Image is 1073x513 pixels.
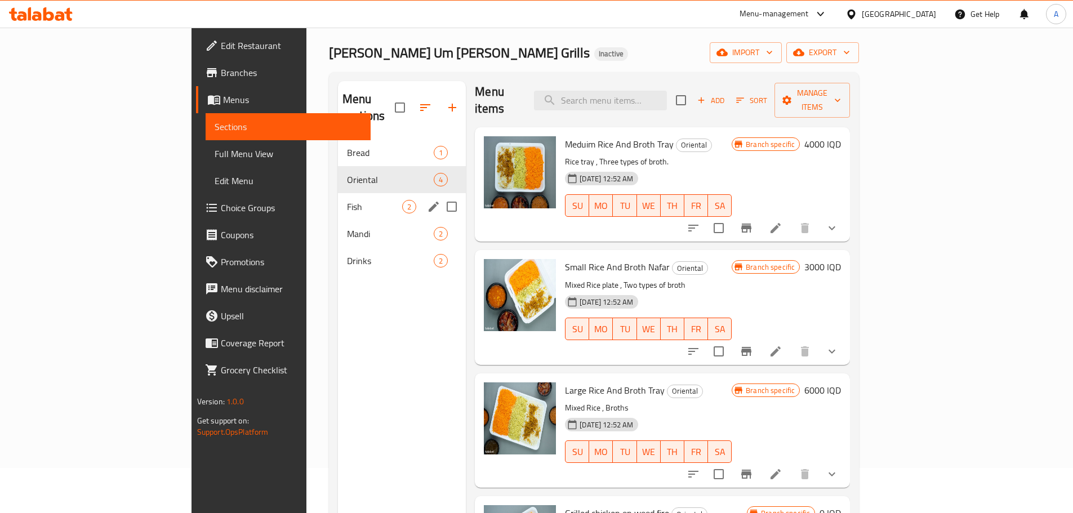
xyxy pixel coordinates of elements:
[661,194,684,217] button: TH
[434,146,448,159] div: items
[565,382,665,399] span: Large Rice And Broth Tray
[708,318,732,340] button: SA
[196,32,371,59] a: Edit Restaurant
[825,345,839,358] svg: Show Choices
[484,136,556,208] img: Meduim Rice And Broth Tray
[434,229,447,239] span: 2
[804,259,841,275] h6: 3000 IQD
[215,147,362,160] span: Full Menu View
[613,318,636,340] button: TU
[197,394,225,409] span: Version:
[665,321,680,337] span: TH
[575,173,638,184] span: [DATE] 12:52 AM
[347,146,434,159] span: Bread
[575,297,638,307] span: [DATE] 12:52 AM
[484,382,556,454] img: Large Rice And Broth Tray
[197,425,269,439] a: Support.OpsPlatform
[565,278,732,292] p: Mixed Rice plate , Two types of broth
[338,135,466,279] nav: Menu sections
[665,444,680,460] span: TH
[696,94,726,107] span: Add
[575,420,638,430] span: [DATE] 12:52 AM
[594,444,608,460] span: MO
[565,136,674,153] span: Meduim Rice And Broth Tray
[196,302,371,329] a: Upsell
[769,345,782,358] a: Edit menu item
[783,86,841,114] span: Manage items
[196,275,371,302] a: Menu disclaimer
[565,318,589,340] button: SU
[570,198,585,214] span: SU
[680,338,707,365] button: sort-choices
[707,462,731,486] span: Select to update
[637,318,661,340] button: WE
[707,340,731,363] span: Select to update
[740,7,809,21] div: Menu-management
[403,202,416,212] span: 2
[434,254,448,267] div: items
[196,86,371,113] a: Menus
[226,394,244,409] span: 1.0.0
[617,444,632,460] span: TU
[223,93,362,106] span: Menus
[338,166,466,193] div: Oriental4
[196,221,371,248] a: Coupons
[338,193,466,220] div: Fish2edit
[589,194,613,217] button: MO
[642,444,656,460] span: WE
[434,148,447,158] span: 1
[672,261,708,275] div: Oriental
[791,461,818,488] button: delete
[804,382,841,398] h6: 6000 IQD
[741,139,799,150] span: Branch specific
[215,174,362,188] span: Edit Menu
[1054,8,1058,20] span: A
[347,254,434,267] span: Drinks
[196,356,371,383] a: Grocery Checklist
[719,46,773,60] span: import
[388,96,412,119] span: Select all sections
[434,256,447,266] span: 2
[570,321,585,337] span: SU
[729,92,774,109] span: Sort items
[689,321,704,337] span: FR
[589,318,613,340] button: MO
[338,247,466,274] div: Drinks2
[221,255,362,269] span: Promotions
[661,440,684,463] button: TH
[221,309,362,323] span: Upsell
[713,321,727,337] span: SA
[665,198,680,214] span: TH
[769,467,782,481] a: Edit menu item
[710,42,782,63] button: import
[818,215,845,242] button: show more
[642,321,656,337] span: WE
[713,444,727,460] span: SA
[565,258,670,275] span: Small Rice And Broth Nafar
[667,385,703,398] div: Oriental
[196,248,371,275] a: Promotions
[684,440,708,463] button: FR
[594,321,608,337] span: MO
[733,461,760,488] button: Branch-specific-item
[589,440,613,463] button: MO
[565,401,732,415] p: Mixed Rice , Broths
[347,173,434,186] div: Oriental
[804,136,841,152] h6: 4000 IQD
[689,444,704,460] span: FR
[825,221,839,235] svg: Show Choices
[693,92,729,109] span: Add item
[439,94,466,121] button: Add section
[196,59,371,86] a: Branches
[741,262,799,273] span: Branch specific
[733,215,760,242] button: Branch-specific-item
[680,215,707,242] button: sort-choices
[769,221,782,235] a: Edit menu item
[412,94,439,121] span: Sort sections
[484,259,556,331] img: Small Rice And Broth Nafar
[206,167,371,194] a: Edit Menu
[673,262,707,275] span: Oriental
[221,201,362,215] span: Choice Groups
[818,338,845,365] button: show more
